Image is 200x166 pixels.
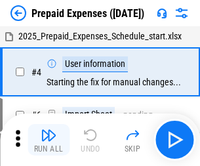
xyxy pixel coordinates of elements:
img: Skip [125,127,140,143]
div: Prepaid Expenses ([DATE]) [31,7,144,20]
img: Run All [41,127,56,143]
img: Support [157,8,167,18]
span: # 6 [31,110,41,120]
div: Run All [34,145,64,153]
div: pending... [123,110,161,120]
div: Skip [125,145,141,153]
div: Import Sheet [62,107,115,123]
div: User information [62,56,128,72]
span: # 4 [31,67,41,77]
div: Starting the fix for manual changes... [47,56,181,87]
img: Back [10,5,26,21]
span: 2025_Prepaid_Expenses_Schedule_start.xlsx [18,31,182,41]
button: Skip [111,124,153,156]
img: Main button [164,129,185,150]
button: Run All [28,124,70,156]
img: Settings menu [174,5,190,21]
